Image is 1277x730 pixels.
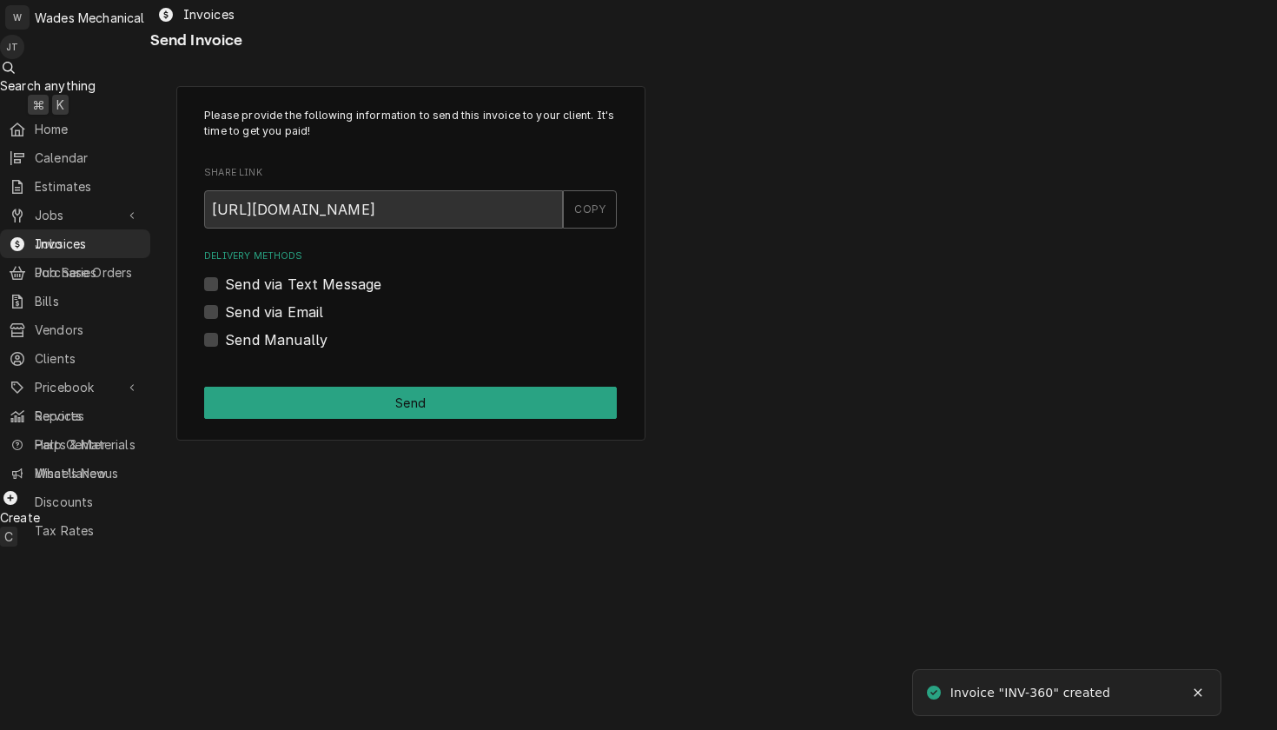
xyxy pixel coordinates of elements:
label: Share Link [204,166,617,180]
span: Clients [35,349,142,368]
span: Tax Rates [35,521,142,540]
span: Home [35,120,142,138]
button: COPY [563,190,617,229]
div: Invoice "INV-360" created [950,684,1114,702]
span: Send Invoice [150,31,243,49]
span: Bills [35,292,142,310]
span: Calendar [35,149,142,167]
span: Invoices [183,5,235,23]
div: Share Link [204,166,617,228]
span: C [4,528,13,546]
label: Send via Email [225,302,323,322]
div: Button Group [204,387,617,419]
div: Wades Mechanical [35,9,145,27]
span: Vendors [35,321,142,339]
div: Delivery Methods [204,249,617,349]
div: Invoice Send [176,86,645,441]
span: K [56,96,64,114]
span: ⌘ [32,96,44,114]
label: Delivery Methods [204,249,617,263]
span: Help Center [35,435,140,454]
span: Reports [35,407,142,425]
span: Invoices [35,235,142,253]
span: Pricebook [35,378,116,396]
span: What's New [35,464,140,482]
div: Invoice Send Form [204,108,617,350]
span: Discounts [35,493,142,511]
div: Button Group Row [204,387,617,419]
span: Purchase Orders [35,263,142,282]
label: Send via Text Message [225,274,381,295]
button: Send [204,387,617,419]
div: W [5,5,30,30]
span: Jobs [35,206,116,224]
span: Estimates [35,177,142,196]
p: Please provide the following information to send this invoice to your client. It's time to get yo... [204,108,617,140]
label: Send Manually [225,329,328,350]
